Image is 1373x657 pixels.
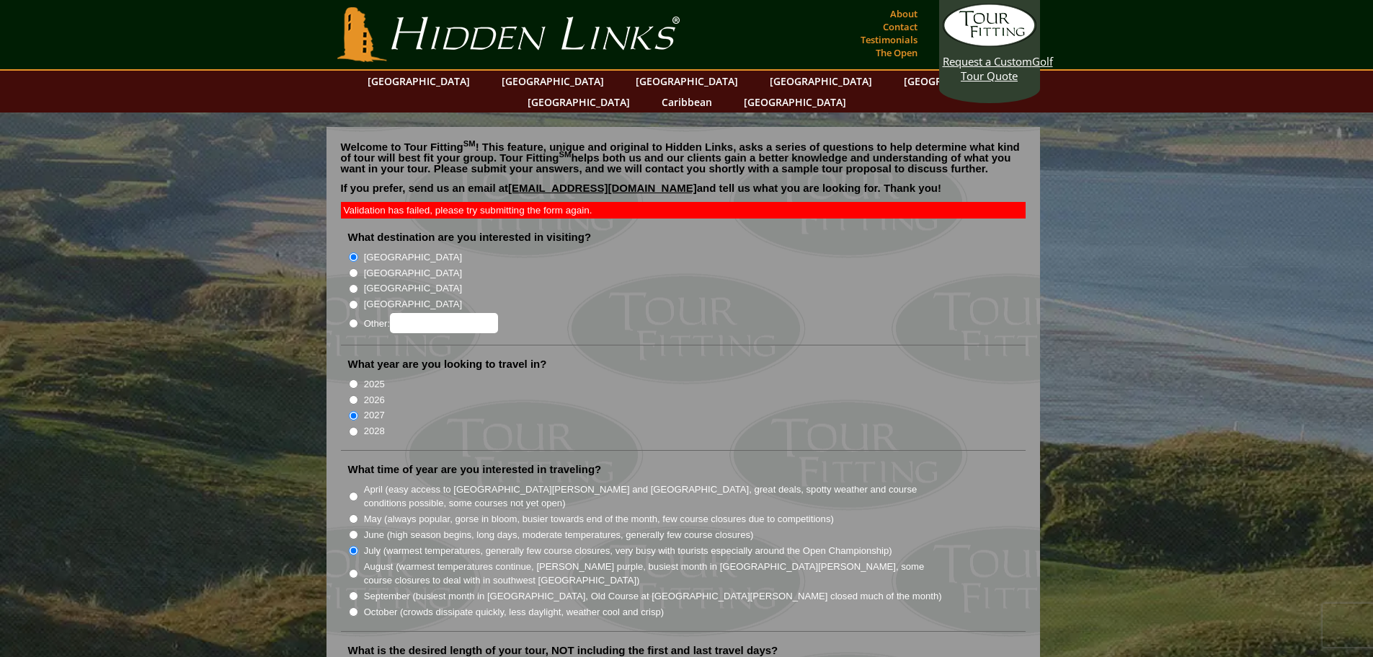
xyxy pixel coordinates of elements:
label: Other: [364,313,498,333]
label: What destination are you interested in visiting? [348,230,592,244]
label: April (easy access to [GEOGRAPHIC_DATA][PERSON_NAME] and [GEOGRAPHIC_DATA], great deals, spotty w... [364,482,943,511]
span: Request a Custom [943,54,1032,69]
div: Validation has failed, please try submitting the form again. [341,202,1026,219]
a: [GEOGRAPHIC_DATA] [494,71,611,92]
input: Other: [390,313,498,333]
label: [GEOGRAPHIC_DATA] [364,297,462,312]
label: 2027 [364,408,385,423]
label: 2025 [364,377,385,392]
a: [GEOGRAPHIC_DATA] [520,92,637,113]
label: July (warmest temperatures, generally few course closures, very busy with tourists especially aro... [364,544,892,558]
a: [GEOGRAPHIC_DATA] [897,71,1013,92]
label: May (always popular, gorse in bloom, busier towards end of the month, few course closures due to ... [364,512,834,526]
label: What time of year are you interested in traveling? [348,462,602,477]
a: Request a CustomGolf Tour Quote [943,4,1036,83]
a: About [887,4,921,24]
sup: SM [559,150,572,159]
label: [GEOGRAPHIC_DATA] [364,250,462,265]
a: Caribbean [654,92,719,113]
a: [GEOGRAPHIC_DATA] [628,71,745,92]
a: [GEOGRAPHIC_DATA] [360,71,477,92]
a: Contact [879,17,921,37]
label: [GEOGRAPHIC_DATA] [364,281,462,296]
a: Testimonials [857,30,921,50]
a: [GEOGRAPHIC_DATA] [737,92,853,113]
label: August (warmest temperatures continue, [PERSON_NAME] purple, busiest month in [GEOGRAPHIC_DATA][P... [364,560,943,588]
a: The Open [872,43,921,63]
label: September (busiest month in [GEOGRAPHIC_DATA], Old Course at [GEOGRAPHIC_DATA][PERSON_NAME] close... [364,589,942,604]
label: 2028 [364,424,385,438]
label: June (high season begins, long days, moderate temperatures, generally few course closures) [364,528,754,542]
sup: SM [463,139,476,148]
p: If you prefer, send us an email at and tell us what you are looking for. Thank you! [341,182,1026,204]
a: [EMAIL_ADDRESS][DOMAIN_NAME] [508,182,697,194]
label: 2026 [364,393,385,407]
label: What year are you looking to travel in? [348,357,547,371]
p: Welcome to Tour Fitting ! This feature, unique and original to Hidden Links, asks a series of que... [341,141,1026,174]
label: [GEOGRAPHIC_DATA] [364,266,462,281]
a: [GEOGRAPHIC_DATA] [763,71,879,92]
label: October (crowds dissipate quickly, less daylight, weather cool and crisp) [364,605,665,619]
